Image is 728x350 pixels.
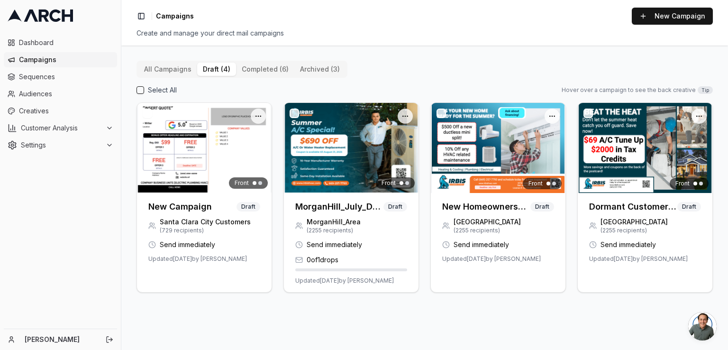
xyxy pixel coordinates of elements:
[677,202,701,212] span: Draft
[601,227,668,234] span: ( 2255 recipients)
[601,217,668,227] span: [GEOGRAPHIC_DATA]
[383,202,407,212] span: Draft
[156,11,194,21] nav: breadcrumb
[382,179,396,187] span: Front
[307,217,361,227] span: MorganHill_Area
[235,179,249,187] span: Front
[442,200,530,213] h3: New Homeowners (automated Campaign)
[19,72,113,82] span: Sequences
[19,89,113,99] span: Audiences
[295,200,383,213] h3: MorganHill_July_Drop (Copy)
[197,63,236,76] button: draft (4)
[454,240,509,249] span: Send immediately
[284,103,419,193] img: Front creative for MorganHill_July_Drop (Copy)
[25,335,95,344] a: [PERSON_NAME]
[562,86,696,94] span: Hover over a campaign to see the back creative
[454,227,521,234] span: ( 2255 recipients)
[136,28,713,38] div: Create and manage your direct mail campaigns
[589,200,677,213] h3: Dormant Customers (automated campaign)
[4,103,117,119] a: Creatives
[4,35,117,50] a: Dashboard
[431,103,565,193] img: Front creative for New Homeowners (automated Campaign)
[589,255,688,263] span: Updated [DATE] by [PERSON_NAME]
[307,240,362,249] span: Send immediately
[237,202,260,212] span: Draft
[160,240,215,249] span: Send immediately
[4,138,117,153] button: Settings
[160,227,251,234] span: ( 729 recipients)
[528,179,543,187] span: Front
[4,69,117,84] a: Sequences
[698,86,713,94] span: Tip
[4,52,117,67] a: Campaigns
[148,255,247,263] span: Updated [DATE] by [PERSON_NAME]
[601,240,656,249] span: Send immediately
[688,312,717,341] div: Open chat
[295,277,394,285] span: Updated [DATE] by [PERSON_NAME]
[103,333,116,346] button: Log out
[148,85,177,95] label: Select All
[160,217,251,227] span: Santa Clara City Customers
[236,63,294,76] button: completed (6)
[454,217,521,227] span: [GEOGRAPHIC_DATA]
[148,200,212,213] h3: New Campaign
[632,8,713,25] button: New Campaign
[307,255,338,265] span: 0 of 1 drops
[294,63,346,76] button: archived (3)
[19,106,113,116] span: Creatives
[442,255,541,263] span: Updated [DATE] by [PERSON_NAME]
[21,140,102,150] span: Settings
[4,120,117,136] button: Customer Analysis
[156,11,194,21] span: Campaigns
[578,103,712,193] img: Front creative for Dormant Customers (automated campaign)
[137,103,272,193] img: Front creative for New Campaign
[307,227,361,234] span: ( 2255 recipients)
[19,55,113,64] span: Campaigns
[138,63,197,76] button: All Campaigns
[4,86,117,101] a: Audiences
[675,179,690,187] span: Front
[19,38,113,47] span: Dashboard
[21,123,102,133] span: Customer Analysis
[530,202,554,212] span: Draft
